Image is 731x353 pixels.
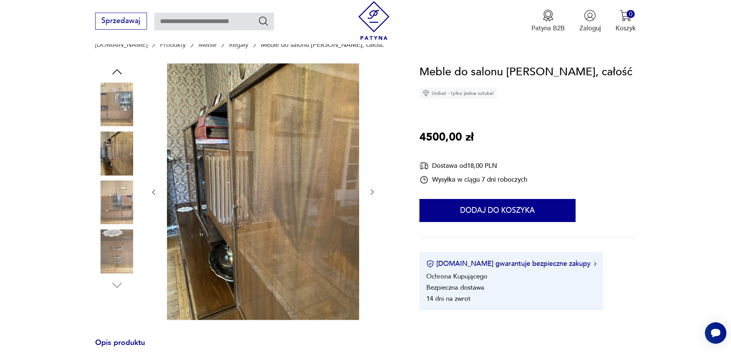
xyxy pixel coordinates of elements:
p: 4500,00 zł [419,129,474,146]
a: Regały [229,41,248,48]
button: [DOMAIN_NAME] gwarantuje bezpieczne zakupy [426,259,596,268]
img: Patyna - sklep z meblami i dekoracjami vintage [355,1,393,40]
img: Zdjęcie produktu Meble do salonu Violetta, całość [167,63,359,320]
a: [DOMAIN_NAME] [95,41,147,48]
iframe: Smartsupp widget button [705,322,726,344]
img: Ikona certyfikatu [426,260,434,268]
li: Ochrona Kupującego [426,272,487,281]
p: Zaloguj [579,24,601,33]
img: Ikona koszyka [620,10,632,22]
div: 0 [627,10,635,18]
img: Zdjęcie produktu Meble do salonu Violetta, całość [95,229,139,273]
img: Ikona strzałki w prawo [594,262,596,266]
h1: Meble do salonu [PERSON_NAME], całość [419,63,632,81]
a: Meble [198,41,216,48]
div: Wysyłka w ciągu 7 dni roboczych [419,175,527,184]
button: 0Koszyk [615,10,636,33]
img: Zdjęcie produktu Meble do salonu Violetta, całość [95,131,139,175]
li: Bezpieczna dostawa [426,283,484,292]
a: Produkty [160,41,186,48]
p: Koszyk [615,24,636,33]
button: Szukaj [258,15,269,27]
button: Sprzedawaj [95,13,147,30]
div: Dostawa od 18,00 PLN [419,161,527,171]
a: Ikona medaluPatyna B2B [531,10,565,33]
p: Meble do salonu [PERSON_NAME], całość [261,41,384,48]
button: Zaloguj [579,10,601,33]
p: Patyna B2B [531,24,565,33]
img: Ikona dostawy [419,161,429,171]
img: Ikona diamentu [422,90,429,97]
img: Zdjęcie produktu Meble do salonu Violetta, całość [95,83,139,126]
a: Sprzedawaj [95,18,147,25]
div: Unikat - tylko jedna sztuka! [419,88,497,99]
li: 14 dni na zwrot [426,294,470,303]
img: Ikonka użytkownika [584,10,596,22]
img: Zdjęcie produktu Meble do salonu Violetta, całość [95,181,139,224]
button: Patyna B2B [531,10,565,33]
button: Dodaj do koszyka [419,199,576,222]
img: Ikona medalu [542,10,554,22]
